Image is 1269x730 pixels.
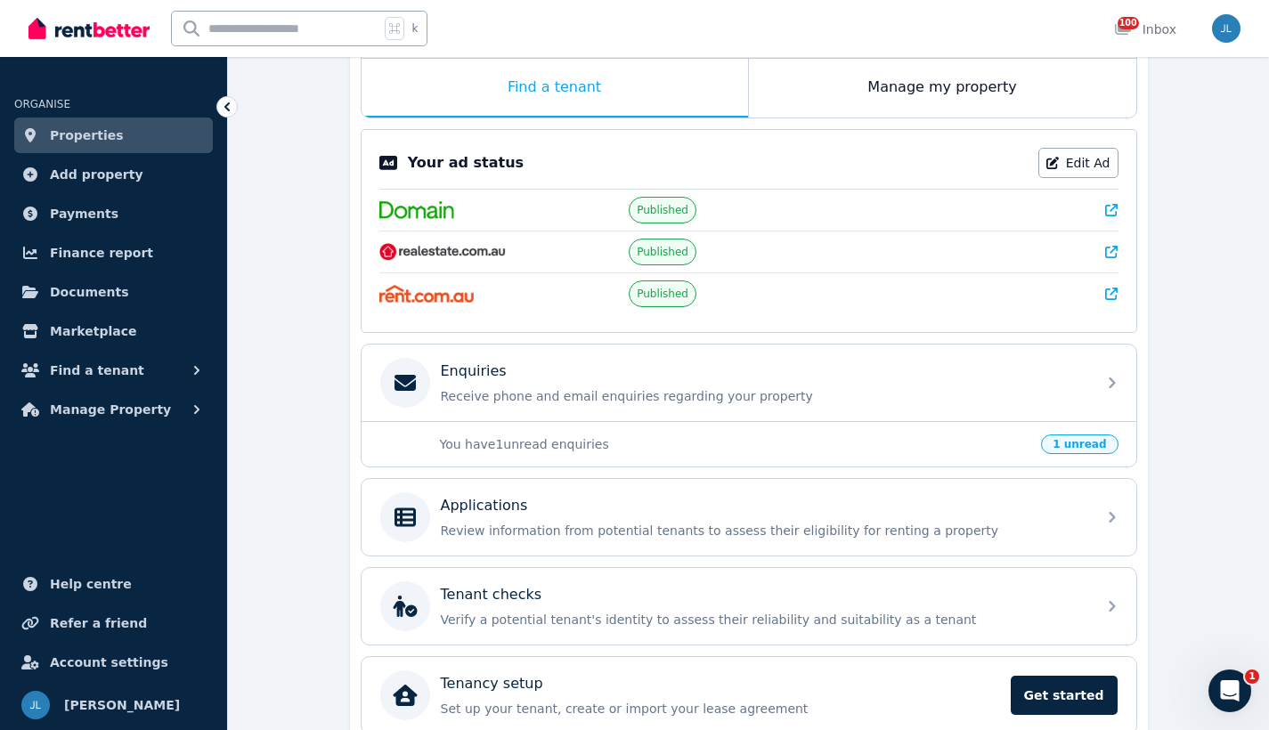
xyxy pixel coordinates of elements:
a: Payments [14,196,213,231]
span: Manage Property [50,399,171,420]
span: Get started [1011,676,1118,715]
span: [PERSON_NAME] [64,694,180,716]
a: Add property [14,157,213,192]
p: Verify a potential tenant's identity to assess their reliability and suitability as a tenant [441,611,1086,629]
button: Manage Property [14,392,213,427]
p: Applications [441,495,528,516]
p: You have 1 unread enquiries [440,435,1031,453]
span: Published [637,203,688,217]
p: Tenant checks [441,584,542,605]
iframe: Intercom live chat [1208,669,1251,712]
span: Published [637,287,688,301]
span: Account settings [50,652,168,673]
div: Manage my property [749,59,1136,118]
a: EnquiriesReceive phone and email enquiries regarding your property [362,345,1136,421]
span: Marketplace [50,320,136,342]
img: RentBetter [28,15,150,42]
span: 1 [1245,669,1259,684]
img: Joanne Lau [1212,14,1241,43]
img: Domain.com.au [379,201,454,219]
a: Edit Ad [1038,148,1119,178]
span: Refer a friend [50,612,147,634]
span: 100 [1118,17,1139,29]
span: Add property [50,164,143,185]
a: Marketplace [14,313,213,349]
span: Help centre [50,573,132,595]
img: RealEstate.com.au [379,243,507,261]
div: Find a tenant [362,59,748,118]
p: Set up your tenant, create or import your lease agreement [441,700,1000,718]
a: Properties [14,118,213,153]
span: ORGANISE [14,98,70,110]
span: Published [637,245,688,259]
span: Documents [50,281,129,303]
span: Finance report [50,242,153,264]
a: Account settings [14,645,213,680]
p: Enquiries [441,361,507,382]
div: Inbox [1114,20,1176,38]
span: Find a tenant [50,360,144,381]
p: Your ad status [408,152,524,174]
a: ApplicationsReview information from potential tenants to assess their eligibility for renting a p... [362,479,1136,556]
span: 1 unread [1041,434,1118,454]
p: Review information from potential tenants to assess their eligibility for renting a property [441,522,1086,539]
span: k [411,21,418,36]
a: Refer a friend [14,605,213,641]
a: Documents [14,274,213,310]
a: Help centre [14,566,213,602]
img: Rent.com.au [379,285,475,303]
img: Joanne Lau [21,691,50,719]
span: Payments [50,203,118,224]
p: Tenancy setup [441,673,543,694]
span: Properties [50,125,124,146]
button: Find a tenant [14,353,213,388]
a: Finance report [14,235,213,271]
p: Receive phone and email enquiries regarding your property [441,387,1086,405]
a: Tenant checksVerify a potential tenant's identity to assess their reliability and suitability as ... [362,568,1136,645]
